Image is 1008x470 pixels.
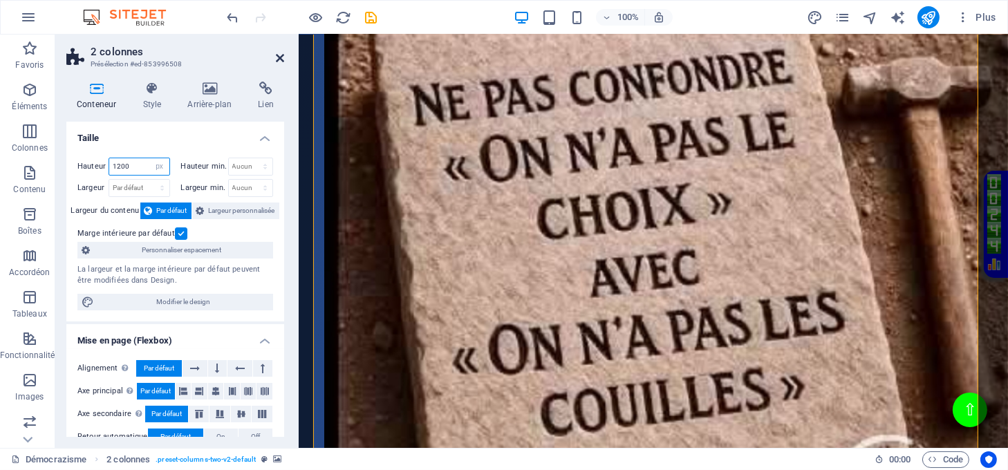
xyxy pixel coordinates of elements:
[12,142,48,153] p: Colonnes
[77,264,273,287] div: La largeur et la marge intérieure par défaut peuvent être modifiées dans Design.
[890,10,906,26] i: AI Writer
[956,10,996,24] span: Plus
[336,10,352,26] i: Actualiser la page
[225,9,241,26] button: undo
[106,451,281,468] nav: breadcrumb
[951,6,1002,28] button: Plus
[209,203,275,219] span: Largeur personnalisée
[77,242,273,258] button: Personnaliser espacement
[77,225,175,242] label: Marge intérieure par défaut
[66,82,132,111] h4: Conteneur
[11,451,86,468] a: Cliquez pour annuler la sélection. Double-cliquez pour ouvrir Pages.
[12,101,47,112] p: Éléments
[834,10,850,26] i: Pages (Ctrl+Alt+S)
[160,429,191,445] span: Par défaut
[12,308,47,319] p: Tableaux
[71,203,140,219] label: Largeur du contenu
[239,429,272,445] button: Off
[216,429,225,445] span: On
[617,9,639,26] h6: 100%
[66,324,284,349] h4: Mise en page (Flexbox)
[890,9,906,26] button: text_generator
[77,429,148,445] label: Retour automatique
[654,358,689,393] button: ⇧
[364,10,380,26] i: Enregistrer (Ctrl+S)
[140,383,171,399] span: Par défaut
[928,451,963,468] span: Code
[248,82,284,111] h4: Lien
[15,59,44,70] p: Favoris
[335,9,352,26] button: reload
[140,203,192,219] button: Par défaut
[834,9,851,26] button: pages
[77,184,109,191] label: Largeur
[192,203,279,219] button: Largeur personnalisée
[261,455,268,463] i: Cet élément est une présélection personnalisable.
[13,184,46,195] p: Contenu
[157,203,187,219] span: Par défaut
[807,10,823,26] i: Design (Ctrl+Alt+Y)
[807,9,823,26] button: design
[91,58,256,70] h3: Présélection #ed-853996508
[148,429,203,445] button: Par défaut
[77,162,109,170] label: Hauteur
[862,9,879,26] button: navigator
[204,429,238,445] button: On
[144,360,174,377] span: Par défaut
[136,360,182,377] button: Par défaut
[18,225,41,236] p: Boîtes
[9,267,50,278] p: Accordéon
[106,451,150,468] span: Cliquez pour sélectionner. Double-cliquez pour modifier.
[137,383,175,399] button: Par défaut
[156,451,256,468] span: . preset-columns-two-v2-default
[98,294,269,310] span: Modifier le design
[363,9,380,26] button: save
[77,406,145,422] label: Axe secondaire
[225,10,241,26] i: Annuler : Modifier la hauteur (Ctrl+Z)
[77,294,273,310] button: Modifier le design
[16,391,44,402] p: Images
[94,242,269,258] span: Personnaliser espacement
[80,9,183,26] img: Editor Logo
[77,383,137,399] label: Axe principal
[653,11,665,23] i: Lors du redimensionnement, ajuster automatiquement le niveau de zoom en fonction de l'appareil sé...
[77,360,136,377] label: Alignement
[132,82,177,111] h4: Style
[889,451,911,468] span: 00 00
[596,9,645,26] button: 100%
[181,184,228,191] label: Largeur min.
[862,10,878,26] i: Navigateur
[920,10,936,26] i: Publier
[273,455,281,463] i: Cet élément contient un arrière-plan.
[66,122,284,147] h4: Taille
[980,451,997,468] button: Usercentrics
[177,82,248,111] h4: Arrière-plan
[91,46,284,58] h2: 2 colonnes
[145,406,188,422] button: Par défaut
[181,162,228,170] label: Hauteur min.
[151,406,182,422] span: Par défaut
[689,223,702,236] a: Loupe
[689,140,702,219] img: Click pour voir le detail des visites de ce site
[922,451,969,468] button: Code
[251,429,260,445] span: Off
[899,454,901,464] span: :
[917,6,940,28] button: publish
[308,9,324,26] button: Cliquez ici pour quitter le mode Aperçu et poursuivre l'édition.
